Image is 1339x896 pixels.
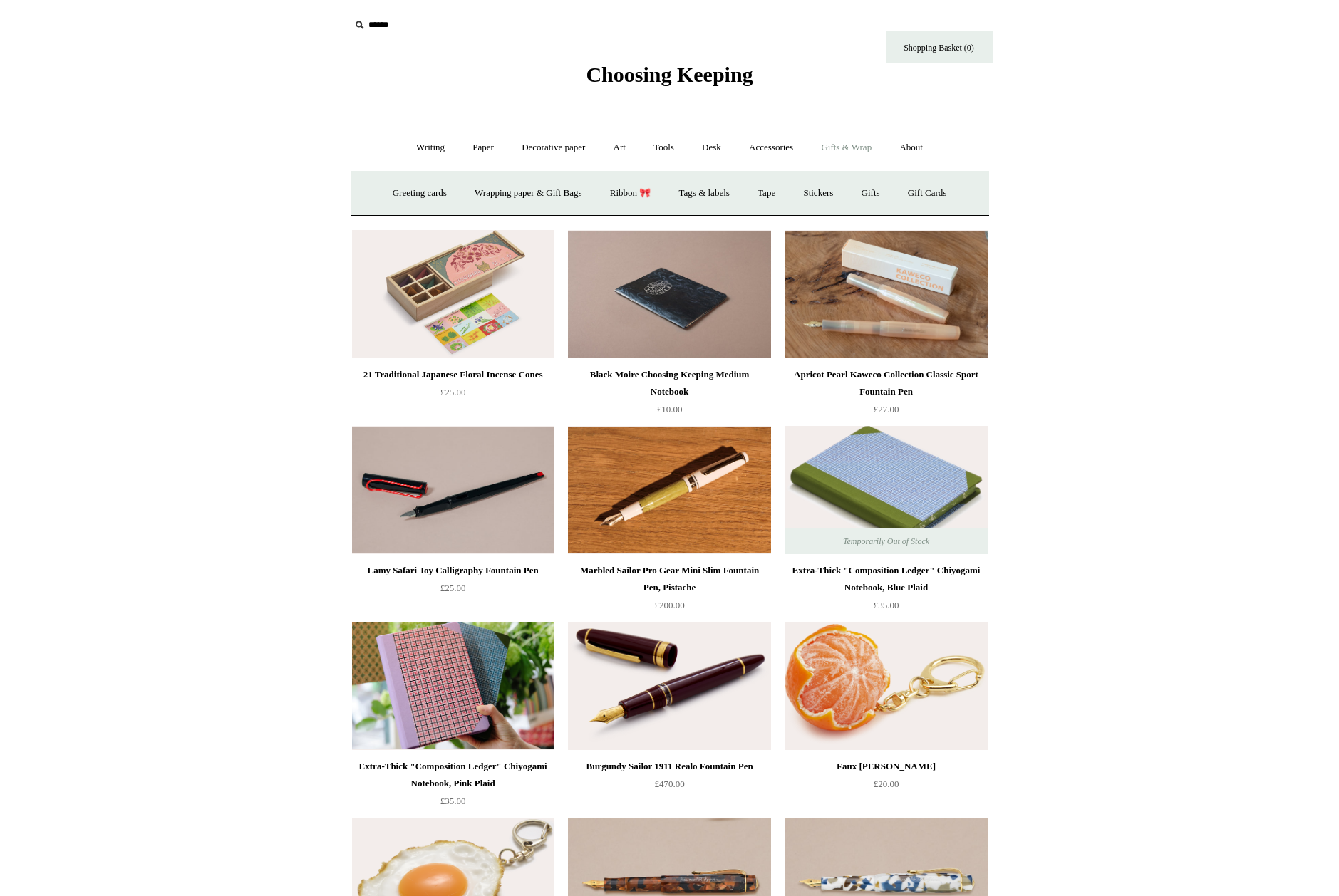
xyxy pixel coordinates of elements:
[380,174,460,212] a: Greeting cards
[654,778,684,789] span: £470.00
[785,426,987,554] a: Extra-Thick "Composition Ledger" Chiyogami Notebook, Blue Plaid Extra-Thick "Composition Ledger" ...
[572,366,767,400] div: Black Moire Choosing Keeping Medium Notebook
[568,426,770,554] a: Marbled Sailor Pro Gear Mini Slim Fountain Pen, Pistache Marbled Sailor Pro Gear Mini Slim Founta...
[829,528,943,554] span: Temporarily Out of Stock
[745,174,788,212] a: Tape
[641,129,687,167] a: Tools
[568,562,770,620] a: Marbled Sailor Pro Gear Mini Slim Fountain Pen, Pistache £200.00
[568,426,770,554] img: Marbled Sailor Pro Gear Mini Slim Fountain Pen, Pistache
[509,129,598,167] a: Decorative paper
[597,174,664,212] a: Ribbon 🎀
[654,600,684,610] span: £200.00
[785,758,987,816] a: Faux [PERSON_NAME] £20.00
[689,129,734,167] a: Desk
[352,622,554,750] img: Extra-Thick "Composition Ledger" Chiyogami Notebook, Pink Plaid
[808,129,884,167] a: Gifts & Wrap
[586,74,753,84] a: Choosing Keeping
[356,562,551,579] div: Lamy Safari Joy Calligraphy Fountain Pen
[666,174,743,212] a: Tags & labels
[356,366,551,383] div: 21 Traditional Japanese Floral Incense Cones
[874,600,899,610] span: £35.00
[403,129,457,167] a: Writing
[886,31,993,63] a: Shopping Basket (0)
[352,230,554,358] img: 21 Traditional Japanese Floral Incense Cones
[352,426,554,554] a: Lamy Safari Joy Calligraphy Fountain Pen Lamy Safari Joy Calligraphy Fountain Pen
[586,63,753,86] span: Choosing Keeping
[601,129,639,167] a: Art
[785,622,987,750] a: Faux Clementine Keyring Faux Clementine Keyring
[352,426,554,554] img: Lamy Safari Joy Calligraphy Fountain Pen
[462,174,594,212] a: Wrapping paper & Gift Bags
[572,562,767,596] div: Marbled Sailor Pro Gear Mini Slim Fountain Pen, Pistache
[352,622,554,750] a: Extra-Thick "Composition Ledger" Chiyogami Notebook, Pink Plaid Extra-Thick "Composition Ledger" ...
[785,426,987,554] img: Extra-Thick "Composition Ledger" Chiyogami Notebook, Blue Plaid
[460,129,507,167] a: Paper
[440,583,466,593] span: £25.00
[788,758,983,775] div: Faux [PERSON_NAME]
[568,230,770,358] img: Black Moire Choosing Keeping Medium Notebook
[886,129,936,167] a: About
[895,174,960,212] a: Gift Cards
[352,562,554,620] a: Lamy Safari Joy Calligraphy Fountain Pen £25.00
[440,387,466,397] span: £25.00
[785,230,987,358] a: Apricot Pearl Kaweco Collection Classic Sport Fountain Pen Apricot Pearl Kaweco Collection Classi...
[657,404,683,415] span: £10.00
[352,758,554,816] a: Extra-Thick "Composition Ledger" Chiyogami Notebook, Pink Plaid £35.00
[568,230,770,358] a: Black Moire Choosing Keeping Medium Notebook Black Moire Choosing Keeping Medium Notebook
[788,562,983,596] div: Extra-Thick "Composition Ledger" Chiyogami Notebook, Blue Plaid
[849,174,893,212] a: Gifts
[572,758,767,775] div: Burgundy Sailor 1911 Realo Fountain Pen
[352,366,554,424] a: 21 Traditional Japanese Floral Incense Cones £25.00
[352,230,554,358] a: 21 Traditional Japanese Floral Incense Cones 21 Traditional Japanese Floral Incense Cones
[785,622,987,750] img: Faux Clementine Keyring
[785,562,987,620] a: Extra-Thick "Composition Ledger" Chiyogami Notebook, Blue Plaid £35.00
[568,622,770,750] a: Burgundy Sailor 1911 Realo Fountain Pen Burgundy Sailor 1911 Realo Fountain Pen
[356,758,551,792] div: Extra-Thick "Composition Ledger" Chiyogami Notebook, Pink Plaid
[874,778,899,789] span: £20.00
[785,230,987,358] img: Apricot Pearl Kaweco Collection Classic Sport Fountain Pen
[785,366,987,424] a: Apricot Pearl Kaweco Collection Classic Sport Fountain Pen £27.00
[788,366,983,400] div: Apricot Pearl Kaweco Collection Classic Sport Fountain Pen
[568,366,770,424] a: Black Moire Choosing Keeping Medium Notebook £10.00
[568,622,770,750] img: Burgundy Sailor 1911 Realo Fountain Pen
[736,129,806,167] a: Accessories
[790,174,846,212] a: Stickers
[874,404,899,415] span: £27.00
[568,758,770,816] a: Burgundy Sailor 1911 Realo Fountain Pen £470.00
[440,796,466,806] span: £35.00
